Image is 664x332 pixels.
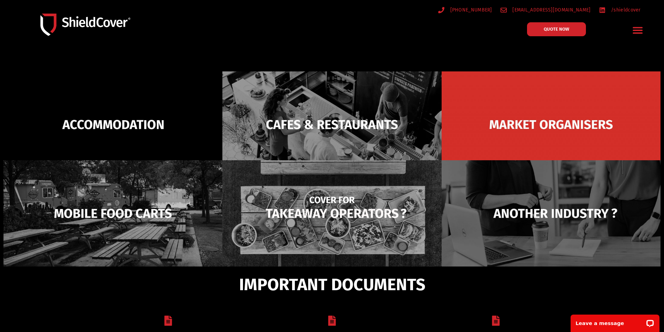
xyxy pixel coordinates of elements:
[239,278,425,291] span: IMPORTANT DOCUMENTS
[449,6,492,14] span: [PHONE_NUMBER]
[599,6,641,14] a: /shieldcover
[609,6,641,14] span: /shieldcover
[511,6,590,14] span: [EMAIL_ADDRESS][DOMAIN_NAME]
[566,310,664,332] iframe: LiveChat chat widget
[527,22,586,36] a: QUOTE NOW
[544,27,569,31] span: QUOTE NOW
[501,6,591,14] a: [EMAIL_ADDRESS][DOMAIN_NAME]
[438,6,492,14] a: [PHONE_NUMBER]
[630,22,646,38] div: Menu Toggle
[40,14,130,36] img: Shield-Cover-Underwriting-Australia-logo-full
